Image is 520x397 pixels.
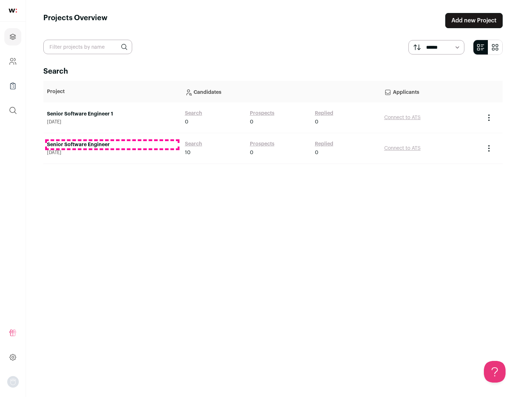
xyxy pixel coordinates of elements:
[185,110,202,117] a: Search
[4,77,21,95] a: Company Lists
[250,118,253,126] span: 0
[315,118,318,126] span: 0
[185,149,191,156] span: 10
[7,376,19,388] img: nopic.png
[315,110,333,117] a: Replied
[484,361,506,383] iframe: Toggle Customer Support
[47,110,178,118] a: Senior Software Engineer 1
[250,149,253,156] span: 0
[47,150,178,156] span: [DATE]
[9,9,17,13] img: wellfound-shorthand-0d5821cbd27db2630d0214b213865d53afaa358527fdda9d0ea32b1df1b89c2c.svg
[250,110,274,117] a: Prospects
[4,53,21,70] a: Company and ATS Settings
[445,13,503,28] a: Add new Project
[43,66,503,77] h2: Search
[384,115,421,120] a: Connect to ATS
[43,13,108,28] h1: Projects Overview
[384,84,477,99] p: Applicants
[47,88,178,95] p: Project
[250,140,274,148] a: Prospects
[384,146,421,151] a: Connect to ATS
[185,84,377,99] p: Candidates
[185,140,202,148] a: Search
[7,376,19,388] button: Open dropdown
[4,28,21,45] a: Projects
[485,144,493,153] button: Project Actions
[485,113,493,122] button: Project Actions
[315,149,318,156] span: 0
[43,40,132,54] input: Filter projects by name
[185,118,188,126] span: 0
[315,140,333,148] a: Replied
[47,141,178,148] a: Senior Software Engineer
[47,119,178,125] span: [DATE]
